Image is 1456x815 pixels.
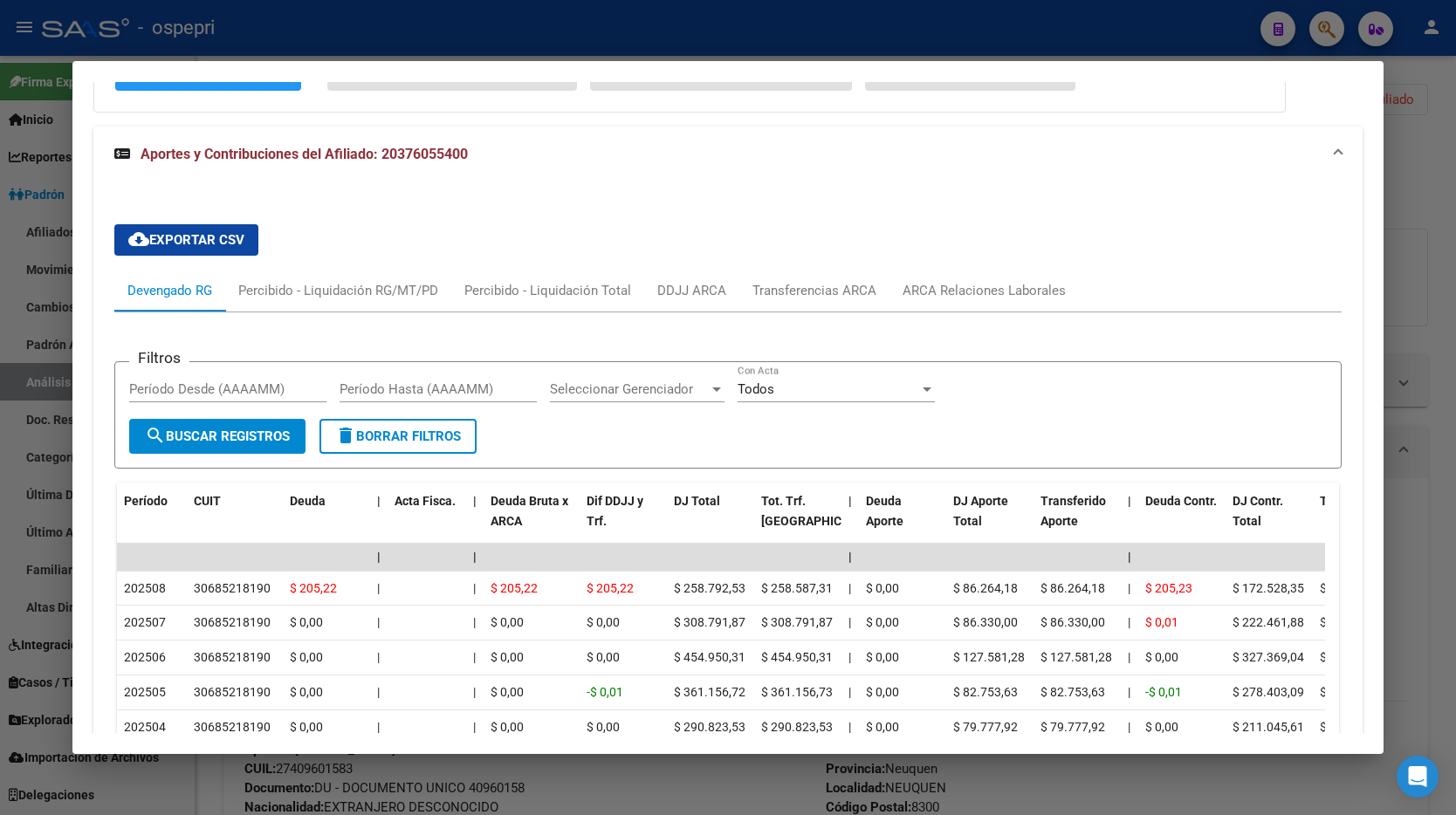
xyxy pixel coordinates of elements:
[283,483,370,559] datatable-header-cell: Deuda
[587,720,620,734] span: $ 0,00
[859,483,946,559] datatable-header-cell: Deuda Aporte
[674,615,745,629] span: $ 308.791,87
[377,650,380,664] span: |
[1040,581,1105,595] span: $ 86.264,18
[473,720,476,734] span: |
[953,650,1025,664] span: $ 127.581,28
[145,428,290,444] span: Buscar Registros
[464,281,631,300] div: Percibido - Liquidación Total
[473,650,476,664] span: |
[1128,685,1130,699] span: |
[1128,720,1130,734] span: |
[1320,615,1391,629] span: $ 222.461,87
[674,685,745,699] span: $ 361.156,72
[124,615,166,629] span: 202507
[580,483,667,559] datatable-header-cell: Dif DDJJ y Trf.
[194,717,271,737] div: 30685218190
[953,685,1018,699] span: $ 82.753,63
[848,615,851,629] span: |
[587,650,620,664] span: $ 0,00
[953,494,1008,528] span: DJ Aporte Total
[1034,483,1121,559] datatable-header-cell: Transferido Aporte
[674,581,745,595] span: $ 258.792,53
[841,483,859,559] datatable-header-cell: |
[848,550,852,564] span: |
[1128,650,1130,664] span: |
[290,494,326,508] span: Deuda
[946,483,1034,559] datatable-header-cell: DJ Aporte Total
[290,615,323,629] span: $ 0,00
[761,650,833,664] span: $ 454.950,31
[1233,685,1304,699] span: $ 278.403,09
[290,685,323,699] span: $ 0,00
[377,494,381,508] span: |
[491,615,524,629] span: $ 0,00
[388,483,466,559] datatable-header-cell: Acta Fisca.
[1397,756,1439,798] div: Open Intercom Messenger
[194,579,271,599] div: 30685218190
[1128,615,1130,629] span: |
[491,494,568,528] span: Deuda Bruta x ARCA
[761,615,833,629] span: $ 308.791,87
[1138,483,1226,559] datatable-header-cell: Deuda Contr.
[1320,720,1391,734] span: $ 211.045,61
[1233,650,1304,664] span: $ 327.369,04
[194,647,271,668] div: 30685218190
[93,127,1362,182] mat-expansion-panel-header: Aportes y Contribuciones del Afiliado: 20376055400
[194,613,271,633] div: 30685218190
[395,494,456,508] span: Acta Fisca.
[377,581,380,595] span: |
[738,381,774,397] span: Todos
[761,494,880,528] span: Tot. Trf. [GEOGRAPHIC_DATA]
[238,281,438,300] div: Percibido - Liquidación RG/MT/PD
[290,650,323,664] span: $ 0,00
[1313,483,1400,559] datatable-header-cell: Trf Contr.
[319,419,477,454] button: Borrar Filtros
[1233,615,1304,629] span: $ 222.461,88
[866,615,899,629] span: $ 0,00
[587,685,623,699] span: -$ 0,01
[1040,685,1105,699] span: $ 82.753,63
[1320,650,1391,664] span: $ 327.369,03
[377,550,381,564] span: |
[473,685,476,699] span: |
[866,650,899,664] span: $ 0,00
[377,685,380,699] span: |
[903,281,1066,300] div: ARCA Relaciones Laborales
[124,720,166,734] span: 202504
[124,650,166,664] span: 202506
[1040,494,1106,528] span: Transferido Aporte
[848,685,851,699] span: |
[335,425,356,446] mat-icon: delete
[128,229,149,250] mat-icon: cloud_download
[1128,550,1131,564] span: |
[587,581,634,595] span: $ 205,22
[377,720,380,734] span: |
[370,483,388,559] datatable-header-cell: |
[1040,650,1112,664] span: $ 127.581,28
[953,720,1018,734] span: $ 79.777,92
[473,550,477,564] span: |
[761,720,833,734] span: $ 290.823,53
[1145,720,1178,734] span: $ 0,00
[491,685,524,699] span: $ 0,00
[1233,720,1304,734] span: $ 211.045,61
[848,650,851,664] span: |
[1320,685,1391,699] span: $ 278.403,10
[587,494,643,528] span: Dif DDJJ y Trf.
[953,581,1018,595] span: $ 86.264,18
[129,348,189,367] h3: Filtros
[1320,494,1372,508] span: Trf Contr.
[473,494,477,508] span: |
[187,483,283,559] datatable-header-cell: CUIT
[866,685,899,699] span: $ 0,00
[491,581,538,595] span: $ 205,22
[290,720,323,734] span: $ 0,00
[866,720,899,734] span: $ 0,00
[550,381,709,397] span: Seleccionar Gerenciador
[953,615,1018,629] span: $ 86.330,00
[1145,650,1178,664] span: $ 0,00
[290,581,337,595] span: $ 205,22
[129,419,306,454] button: Buscar Registros
[128,232,244,248] span: Exportar CSV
